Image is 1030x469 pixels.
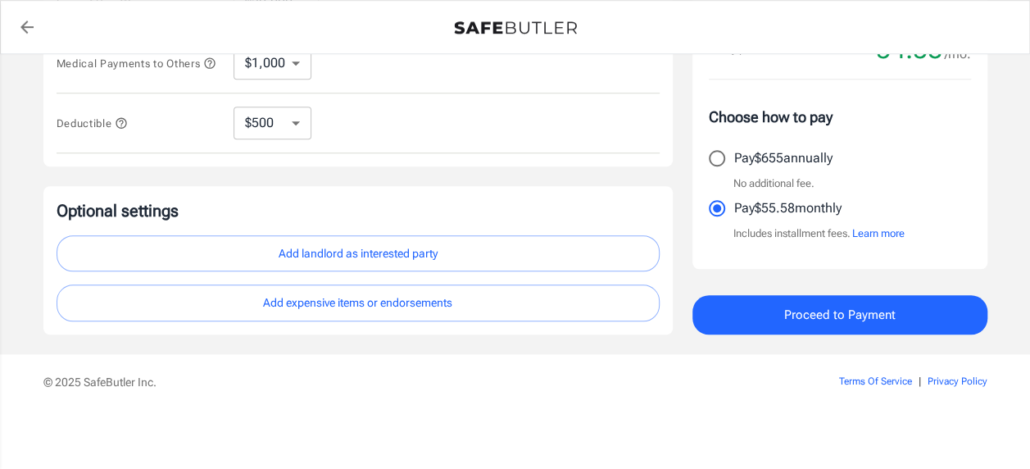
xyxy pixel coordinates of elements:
p: Pay $655 annually [734,148,833,168]
p: Includes installment fees. [733,225,905,242]
a: Privacy Policy [928,376,987,387]
p: No additional fee. [733,175,814,192]
p: Optional settings [57,199,660,222]
span: Deductible [57,117,129,130]
p: © 2025 SafeButler Inc. [43,374,746,390]
span: Medical Payments to Others [57,57,217,70]
a: Terms Of Service [839,376,912,387]
button: Add expensive items or endorsements [57,285,660,321]
button: Learn more [852,225,905,242]
p: Pay $55.58 monthly [734,198,842,218]
button: Medical Payments to Others [57,53,217,73]
p: Choose how to pay [709,106,971,128]
span: | [919,376,921,387]
button: Add landlord as interested party [57,235,660,272]
img: Back to quotes [454,21,577,34]
a: back to quotes [11,11,43,43]
button: Proceed to Payment [692,295,987,335]
button: Deductible [57,113,129,133]
span: Proceed to Payment [784,304,896,326]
